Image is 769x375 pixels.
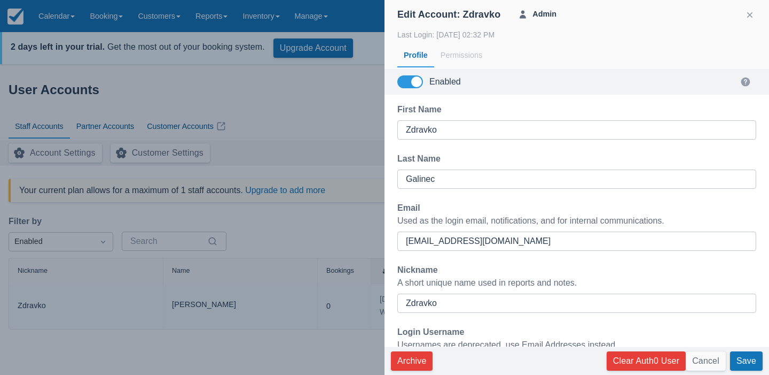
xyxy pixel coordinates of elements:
div: Profile [397,43,434,68]
button: Cancel [686,351,726,371]
button: Clear Auth0 User [607,351,686,371]
button: Save [730,351,763,371]
label: Email [397,202,425,215]
label: Login Username [397,326,468,339]
div: Used as the login email, notifications, and for internal communications. [397,215,756,227]
label: Last Name [397,152,445,165]
label: Nickname [397,264,442,277]
div: Last Login: [DATE] 02:32 PM [397,28,756,41]
strong: Admin [528,9,556,20]
div: Edit Account: Zdravko [397,9,500,21]
div: A short unique name used in reports and notes. [397,277,756,289]
div: Enabled [429,76,461,87]
div: Usernames are deprecated, use Email Addresses instead. [397,339,756,351]
button: Archive [391,351,433,371]
label: First Name [397,103,446,116]
span: User [517,9,528,20]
